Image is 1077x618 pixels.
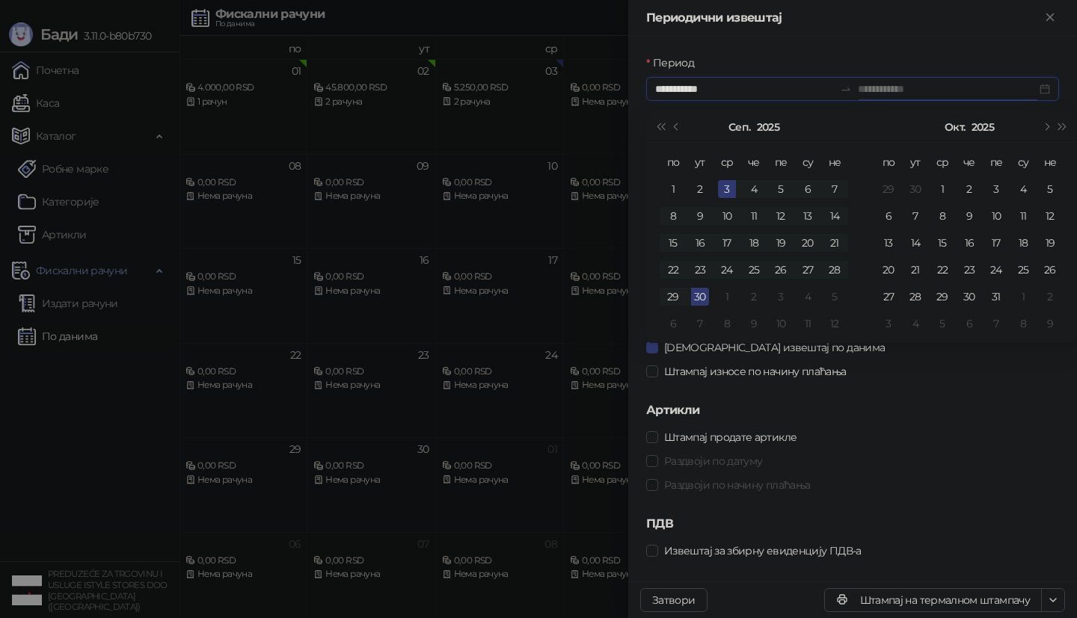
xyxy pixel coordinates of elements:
div: 23 [960,261,978,279]
div: 12 [826,315,844,333]
td: 2025-10-12 [821,310,848,337]
div: 16 [691,234,709,252]
td: 2025-10-15 [929,229,956,256]
td: 2025-09-11 [740,203,767,229]
div: 2 [745,288,763,306]
div: 6 [664,315,682,333]
td: 2025-10-03 [767,283,794,310]
div: 13 [799,207,817,225]
th: ут [902,149,929,176]
td: 2025-09-06 [794,176,821,203]
td: 2025-10-28 [902,283,929,310]
td: 2025-10-04 [1010,176,1037,203]
td: 2025-10-07 [902,203,929,229]
div: 1 [933,180,951,198]
div: 28 [826,261,844,279]
td: 2025-10-06 [660,310,687,337]
div: 5 [933,315,951,333]
td: 2025-11-09 [1037,310,1064,337]
td: 2025-10-24 [983,256,1010,283]
div: 5 [826,288,844,306]
td: 2025-10-16 [956,229,983,256]
button: Close [1041,9,1059,27]
th: ут [687,149,714,176]
div: 7 [987,315,1005,333]
td: 2025-09-29 [660,283,687,310]
td: 2025-10-18 [1010,229,1037,256]
td: 2025-09-05 [767,176,794,203]
td: 2025-10-05 [1037,176,1064,203]
td: 2025-10-11 [1010,203,1037,229]
th: по [875,149,902,176]
td: 2025-09-20 [794,229,821,256]
div: 10 [987,207,1005,225]
td: 2025-09-02 [687,176,714,203]
th: не [821,149,848,176]
td: 2025-10-04 [794,283,821,310]
div: 23 [691,261,709,279]
div: 17 [718,234,736,252]
td: 2025-11-08 [1010,310,1037,337]
td: 2025-10-30 [956,283,983,310]
td: 2025-09-17 [714,229,740,256]
div: 6 [880,207,897,225]
span: Раздвоји по датуму [658,453,768,469]
div: 18 [745,234,763,252]
button: Затвори [640,588,708,612]
td: 2025-10-07 [687,310,714,337]
div: 24 [718,261,736,279]
td: 2025-10-03 [983,176,1010,203]
div: 11 [1014,207,1032,225]
td: 2025-10-22 [929,256,956,283]
div: 26 [772,261,790,279]
td: 2025-09-10 [714,203,740,229]
div: 18 [1014,234,1032,252]
td: 2025-10-06 [875,203,902,229]
td: 2025-09-14 [821,203,848,229]
td: 2025-11-04 [902,310,929,337]
td: 2025-10-20 [875,256,902,283]
td: 2025-11-02 [1037,283,1064,310]
div: 9 [1041,315,1059,333]
div: 4 [745,180,763,198]
th: су [1010,149,1037,176]
button: Изабери месец [945,112,965,142]
div: 6 [799,180,817,198]
td: 2025-09-08 [660,203,687,229]
span: Штампај продате артикле [658,429,803,445]
div: 22 [933,261,951,279]
div: 30 [906,180,924,198]
td: 2025-11-06 [956,310,983,337]
div: 9 [745,315,763,333]
label: Период [646,55,703,71]
td: 2025-10-27 [875,283,902,310]
div: 22 [664,261,682,279]
span: to [840,83,852,95]
div: 7 [826,180,844,198]
td: 2025-10-05 [821,283,848,310]
td: 2025-09-09 [687,203,714,229]
td: 2025-10-01 [714,283,740,310]
span: swap-right [840,83,852,95]
h5: ПДВ [646,515,1059,533]
td: 2025-10-08 [714,310,740,337]
th: пе [767,149,794,176]
div: 17 [987,234,1005,252]
td: 2025-09-19 [767,229,794,256]
div: 11 [799,315,817,333]
div: 4 [1014,180,1032,198]
td: 2025-10-19 [1037,229,1064,256]
td: 2025-10-25 [1010,256,1037,283]
td: 2025-09-28 [821,256,848,283]
div: 1 [1014,288,1032,306]
div: Периодични извештај [646,9,1041,27]
div: 24 [987,261,1005,279]
span: Штампај износе по начину плаћања [658,363,853,380]
div: 12 [772,207,790,225]
td: 2025-09-16 [687,229,714,256]
td: 2025-09-30 [687,283,714,310]
td: 2025-10-01 [929,176,956,203]
div: 10 [718,207,736,225]
td: 2025-09-04 [740,176,767,203]
td: 2025-11-03 [875,310,902,337]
